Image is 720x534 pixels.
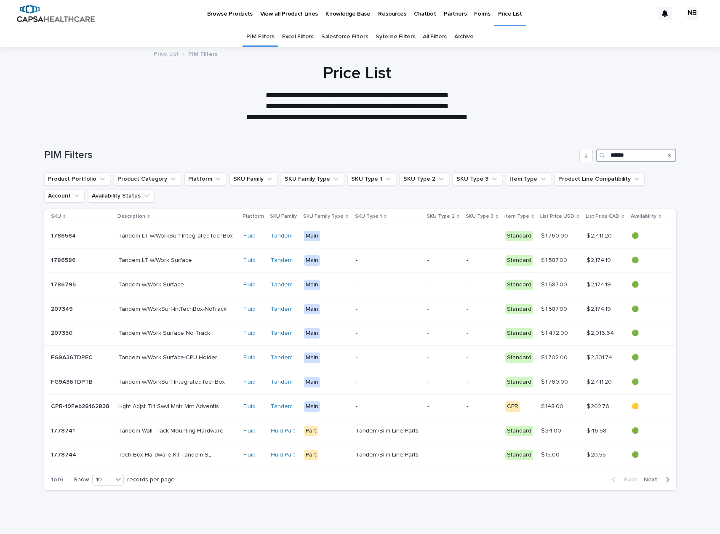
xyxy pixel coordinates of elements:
[505,304,533,315] div: Standard
[504,212,529,221] p: Item Type
[271,330,293,337] a: Tandem
[541,328,570,337] p: $ 1,472.00
[541,450,561,459] p: $ 15.00
[587,328,616,337] p: $ 2,016.64
[271,232,293,240] a: Tandem
[118,280,186,288] p: Tandem w/Work Surface
[587,280,613,288] p: $ 2,174.19
[467,427,499,435] p: -
[321,27,368,47] a: Salesforce Filters
[427,379,460,386] p: -
[243,451,256,459] a: Fluid
[51,255,77,264] p: 1786586
[427,232,460,240] p: -
[632,379,663,386] p: 🟢
[304,255,320,266] div: Main
[427,403,460,410] p: -
[44,149,576,161] h1: PIM Filters
[44,443,676,467] tr: 17787441778744 Tech Box Hardware Kit Tandem-SLTech Box Hardware Kit Tandem-SL Fluid Fluid Part Pa...
[427,281,460,288] p: -
[506,172,551,186] button: Item Type
[640,476,676,483] button: Next
[541,426,563,435] p: $ 34.00
[44,370,676,394] tr: FG9A36TDPTBFG9A36TDPTB Tandem w/WorkSurf-IntegratedTechBoxTandem w/WorkSurf-IntegratedTechBox Flu...
[243,354,256,361] a: Fluid
[632,330,663,337] p: 🟢
[51,450,78,459] p: 1778744
[271,306,293,313] a: Tandem
[184,172,226,186] button: Platform
[644,477,662,483] span: Next
[188,49,218,58] p: PIM Filters
[453,172,502,186] button: SKU Type 3
[44,297,676,321] tr: 207349207349 Tandem w/WorkSurf-IntTechBox-NoTrackTandem w/WorkSurf-IntTechBox-NoTrack Fluid Tande...
[587,231,613,240] p: $ 2,411.20
[304,352,320,363] div: Main
[505,401,520,412] div: CPR
[587,377,613,386] p: $ 2,411.20
[304,426,318,436] div: Part
[632,451,663,459] p: 🟢
[118,352,219,361] p: Tandem w/Work Surface-CPU Holder
[44,321,676,346] tr: 207350207350 Tandem w/Work Surface No TrackTandem w/Work Surface No Track Fluid Tandem Main---Sta...
[587,426,608,435] p: $ 46.58
[540,212,574,221] p: List Price USD
[541,304,569,313] p: $ 1,587.00
[505,450,533,460] div: Standard
[356,354,421,361] p: -
[271,281,293,288] a: Tandem
[454,27,474,47] a: Archive
[632,306,663,313] p: 🟢
[467,330,499,337] p: -
[356,451,421,459] p: Tandem/Slim Line Parts
[505,328,533,339] div: Standard
[243,427,256,435] a: Fluid
[356,427,421,435] p: Tandem/Slim Line Parts
[118,377,227,386] p: Tandem w/WorkSurf-IntegratedTechBox
[427,257,460,264] p: -
[505,377,533,387] div: Standard
[93,475,113,484] div: 10
[127,476,175,483] p: records per page
[303,212,344,221] p: SKU Family Type
[356,232,421,240] p: -
[44,189,85,203] button: Account
[243,257,256,264] a: Fluid
[44,172,110,186] button: Product Portfolio
[118,255,194,264] p: Tandem LT w/Work Surface
[376,27,415,47] a: Syteline Filters
[281,172,344,186] button: SKU Family Type
[243,306,256,313] a: Fluid
[587,304,613,313] p: $ 2,174.19
[586,212,619,221] p: List Price CAD
[632,427,663,435] p: 🟢
[596,149,676,162] input: Search
[467,379,499,386] p: -
[304,328,320,339] div: Main
[505,255,533,266] div: Standard
[44,272,676,297] tr: 17867951786795 Tandem w/Work SurfaceTandem w/Work Surface Fluid Tandem Main---Standard$ 1,587.00$...
[44,419,676,443] tr: 17787411778741 Tandem Wall Track Mounting HardwareTandem Wall Track Mounting Hardware Fluid Fluid...
[555,172,645,186] button: Product Line Compatibility
[74,476,89,483] p: Show
[685,7,699,20] div: NB
[467,257,499,264] p: -
[51,212,61,221] p: SKU
[631,212,656,221] p: Availability
[304,401,320,412] div: Main
[505,280,533,290] div: Standard
[229,172,277,186] button: SKU Family
[467,306,499,313] p: -
[356,306,421,313] p: -
[356,281,421,288] p: -
[271,451,295,459] a: Fluid Part
[271,379,293,386] a: Tandem
[427,330,460,337] p: -
[243,212,264,221] p: Platform
[243,330,256,337] a: Fluid
[243,379,256,386] a: Fluid
[304,304,320,315] div: Main
[51,304,75,313] p: 207349
[51,426,77,435] p: 1778741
